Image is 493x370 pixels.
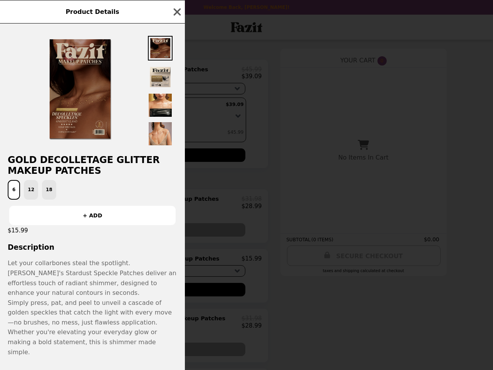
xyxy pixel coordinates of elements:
img: Thumbnail 3 [148,93,173,118]
img: Thumbnail 1 [148,36,173,61]
img: Thumbnail 2 [148,64,173,89]
p: Let your collarbones steal the spotlight. [PERSON_NAME]'s Stardust Speckle Patches deliver an eff... [8,258,177,298]
button: + ADD [9,206,176,225]
span: Product Details [65,8,119,15]
img: 6 [45,31,116,147]
p: Simply press, pat, and peel to unveil a cascade of golden speckles that catch the light with ever... [8,298,177,357]
img: Thumbnail 4 [148,121,173,146]
button: 6 [8,180,20,200]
